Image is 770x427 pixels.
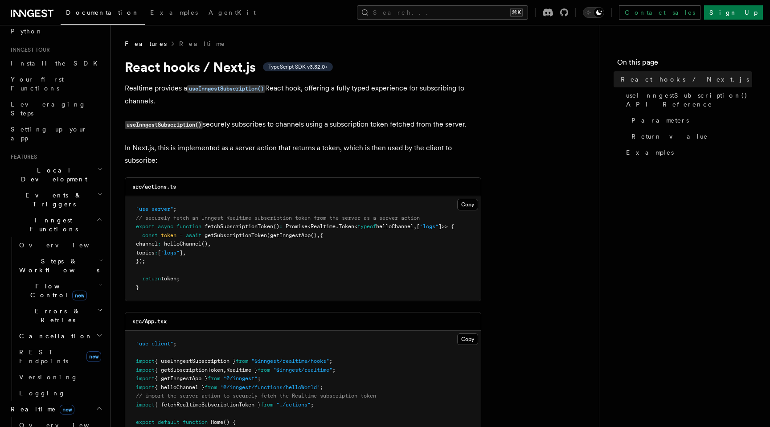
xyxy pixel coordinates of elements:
button: Steps & Workflows [16,253,105,278]
span: // import the server action to securely fetch the Realtime subscription token [136,393,376,399]
span: Token [339,223,354,230]
a: Examples [623,144,752,160]
span: new [60,405,74,415]
span: helloChannel [164,241,201,247]
a: Install the SDK [7,55,105,71]
span: from [205,384,217,390]
a: Sign Up [704,5,763,20]
span: Leveraging Steps [11,101,86,117]
span: Python [11,28,43,35]
span: "use server" [136,206,173,212]
span: // securely fetch an Inngest Realtime subscription token from the server as a server action [136,215,420,221]
span: from [236,358,248,364]
span: ; [311,402,314,408]
a: useInngestSubscription() [187,84,265,92]
span: Parameters [631,116,689,125]
code: useInngestSubscription() [125,121,203,129]
span: ; [173,341,176,347]
span: "@inngest/realtime/hooks" [251,358,329,364]
span: , [223,367,226,373]
code: src/App.tsx [132,318,167,324]
span: ; [332,367,336,373]
span: Cancellation [16,332,93,341]
span: Examples [150,9,198,16]
span: useInngestSubscription() API Reference [626,91,752,109]
span: "logs" [420,223,438,230]
button: Inngest Functions [7,212,105,237]
span: Overview [19,242,111,249]
span: } [136,284,139,291]
span: Versioning [19,374,78,381]
span: export [136,223,155,230]
span: Install the SDK [11,60,103,67]
a: Logging [16,385,105,401]
span: new [72,291,87,300]
span: default [158,419,180,425]
a: Versioning [16,369,105,385]
p: Realtime provides a React hook, offering a fully typed experience for subscribing to channels. [125,82,481,107]
span: Realtime [311,223,336,230]
span: from [208,375,220,382]
span: Local Development [7,166,97,184]
span: [ [158,250,161,256]
span: channel [136,241,158,247]
button: Flow Controlnew [16,278,105,303]
span: Events & Triggers [7,191,97,209]
span: . [336,223,339,230]
button: Toggle dark mode [583,7,604,18]
span: { getSubscriptionToken [155,367,223,373]
span: typeof [357,223,376,230]
span: token; [161,275,180,282]
h1: React hooks / Next.js [125,59,481,75]
button: Local Development [7,162,105,187]
a: Leveraging Steps [7,96,105,121]
span: ( [267,232,270,238]
span: { fetchRealtimeSubscriptionToken } [155,402,261,408]
span: Your first Functions [11,76,64,92]
button: Errors & Retries [16,303,105,328]
span: import [136,384,155,390]
span: }); [136,258,145,264]
span: Features [7,153,37,160]
a: useInngestSubscription() API Reference [623,87,752,112]
span: { useInngestSubscription } [155,358,236,364]
span: Flow Control [16,282,98,300]
span: Setting up your app [11,126,87,142]
button: Events & Triggers [7,187,105,212]
span: new [86,351,101,362]
span: { getInngestApp } [155,375,208,382]
span: ; [173,206,176,212]
span: : [158,241,161,247]
span: from [261,402,273,408]
a: Contact sales [619,5,700,20]
a: Parameters [628,112,752,128]
span: () [201,241,208,247]
a: Setting up your app [7,121,105,146]
a: Examples [145,3,203,24]
span: Steps & Workflows [16,257,99,275]
a: Realtime [179,39,226,48]
span: Realtime [7,405,74,414]
span: "use client" [136,341,173,347]
span: REST Endpoints [19,349,68,365]
span: fetchSubscriptionToken [205,223,273,230]
span: Logging [19,390,66,397]
span: : [279,223,283,230]
span: export [136,419,155,425]
code: src/actions.ts [132,184,176,190]
button: Realtimenew [7,401,105,417]
a: Return value [628,128,752,144]
span: Home [211,419,223,425]
span: Inngest tour [7,46,50,53]
span: ; [258,375,261,382]
span: , [183,250,186,256]
span: Inngest Functions [7,216,96,234]
span: , [208,241,211,247]
a: Your first Functions [7,71,105,96]
a: Overview [16,237,105,253]
span: token [161,232,176,238]
span: [ [417,223,420,230]
span: "logs" [161,250,180,256]
span: { helloChannel } [155,384,205,390]
span: React hooks / Next.js [621,75,749,84]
